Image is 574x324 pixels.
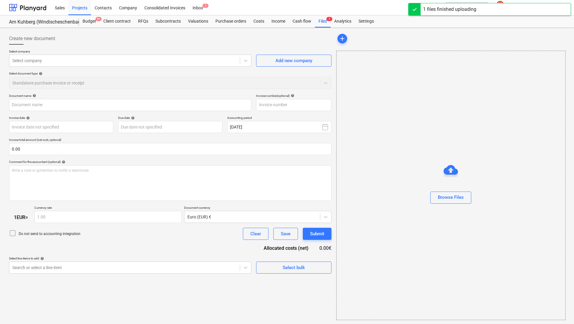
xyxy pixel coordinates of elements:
span: help [25,116,30,120]
div: Browse Files [336,51,566,320]
div: Due date [118,116,222,120]
button: [DATE] [227,121,331,133]
div: 1 files finished uploading [423,6,476,13]
div: Submit [310,230,324,238]
span: Create new document [9,35,55,42]
span: 1 [202,4,209,8]
div: Allocated costs (net) [253,245,318,252]
div: Invoice number (optional) [256,94,331,98]
div: Browse Files [438,193,464,201]
input: Invoice total amount (net cost, optional) [9,143,331,155]
div: 0.00€ [318,245,331,252]
a: Files1 [315,15,331,27]
div: Clear [250,230,261,238]
div: Select line-items to add [9,256,251,260]
a: Settings [355,15,378,27]
div: Add new company [275,57,312,65]
a: Analytics [331,15,355,27]
div: Select document type [9,71,331,75]
button: Save [273,228,298,240]
button: Browse Files [430,192,471,204]
span: 9+ [96,17,102,21]
a: RFQs [134,15,152,27]
div: Budget [79,15,100,27]
div: Save [281,230,290,238]
div: Invoice date [9,116,113,120]
input: Invoice number [256,99,331,111]
p: Do not send to accounting integration [19,231,80,237]
p: Accounting period [227,116,331,121]
span: help [61,160,65,164]
div: Am Kuhberg (Windischeschenbach) [9,19,72,25]
a: Valuations [184,15,212,27]
div: Files [315,15,331,27]
p: Invoice total amount (net cost, optional) [9,138,331,143]
input: Due date not specified [118,121,222,133]
p: Currency rate [34,206,182,211]
button: Select bulk [256,262,331,274]
span: help [38,72,42,75]
div: Document name [9,94,251,98]
button: Add new company [256,55,331,67]
input: Invoice date not specified [9,121,113,133]
a: Purchase orders [212,15,250,27]
span: help [130,116,135,120]
a: Client contract [100,15,134,27]
p: Select company [9,49,251,55]
a: Subcontracts [152,15,184,27]
a: Income [268,15,289,27]
span: 1 [326,17,332,21]
span: help [39,257,44,260]
div: Select bulk [283,264,305,272]
a: Cash flow [289,15,315,27]
div: 1 EUR = [9,214,34,220]
span: help [31,94,36,97]
a: Budget9+ [79,15,100,27]
button: Submit [303,228,331,240]
span: add [339,35,346,42]
a: Costs [250,15,268,27]
p: Document currency [184,206,331,211]
button: Clear [243,228,268,240]
input: Document name [9,99,251,111]
span: help [290,94,294,97]
div: Comment for the accountant (optional) [9,160,331,164]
